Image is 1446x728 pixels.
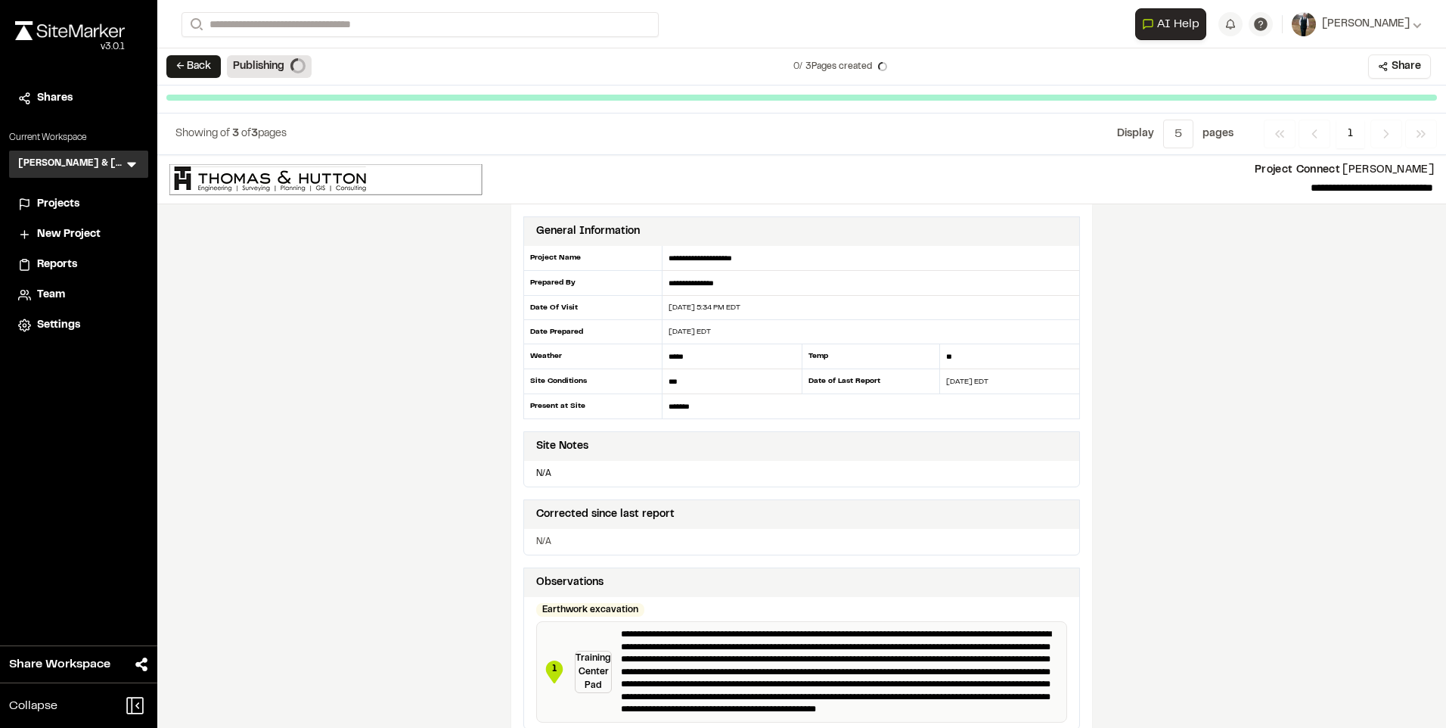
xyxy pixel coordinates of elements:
[37,90,73,107] span: Shares
[166,55,221,78] button: ← Back
[802,344,941,369] div: Temp
[523,320,662,344] div: Date Prepared
[9,655,110,674] span: Share Workspace
[18,157,124,172] h3: [PERSON_NAME] & [PERSON_NAME]
[37,257,77,273] span: Reports
[536,535,1067,549] p: N/A
[523,296,662,320] div: Date Of Visit
[536,603,644,617] div: Earthwork excavation
[793,60,872,73] p: 0 /
[37,287,65,303] span: Team
[9,131,148,145] p: Current Workspace
[802,369,941,394] div: Date of Last Report
[175,126,287,142] p: of pages
[227,55,312,78] div: Publishing
[18,257,139,273] a: Reports
[37,226,101,243] span: New Project
[536,574,604,591] div: Observations
[1264,120,1437,148] nav: Navigation
[18,90,139,107] a: Shares
[18,196,139,213] a: Projects
[523,344,662,369] div: Weather
[1336,120,1364,148] span: 1
[523,369,662,394] div: Site Conditions
[1135,8,1206,40] button: Open AI Assistant
[1157,15,1199,33] span: AI Help
[543,662,566,676] span: 1
[18,317,139,334] a: Settings
[940,376,1079,387] div: [DATE] EDT
[530,467,1073,481] p: N/A
[523,394,662,418] div: Present at Site
[523,271,662,296] div: Prepared By
[1202,126,1233,142] p: page s
[536,438,588,455] div: Site Notes
[536,223,640,240] div: General Information
[232,129,239,138] span: 3
[575,651,612,693] div: Training Center Pad
[15,21,125,40] img: rebrand.png
[169,164,483,195] img: file
[1292,12,1316,36] img: User
[15,40,125,54] div: Oh geez...please don't...
[1117,126,1154,142] p: Display
[1163,120,1193,148] button: 5
[1292,12,1422,36] button: [PERSON_NAME]
[182,12,209,37] button: Search
[662,326,1079,338] div: [DATE] EDT
[1255,166,1340,175] span: Project Connect
[18,287,139,303] a: Team
[1322,16,1410,33] span: [PERSON_NAME]
[805,60,872,73] span: 3 Pages created
[536,506,675,523] div: Corrected since last report
[1368,54,1431,79] button: Share
[9,697,57,715] span: Collapse
[523,246,662,271] div: Project Name
[251,129,258,138] span: 3
[37,317,80,334] span: Settings
[495,162,1434,179] p: [PERSON_NAME]
[662,302,1079,313] div: [DATE] 5:34 PM EDT
[37,196,79,213] span: Projects
[1135,8,1212,40] div: Open AI Assistant
[18,226,139,243] a: New Project
[175,129,232,138] span: Showing of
